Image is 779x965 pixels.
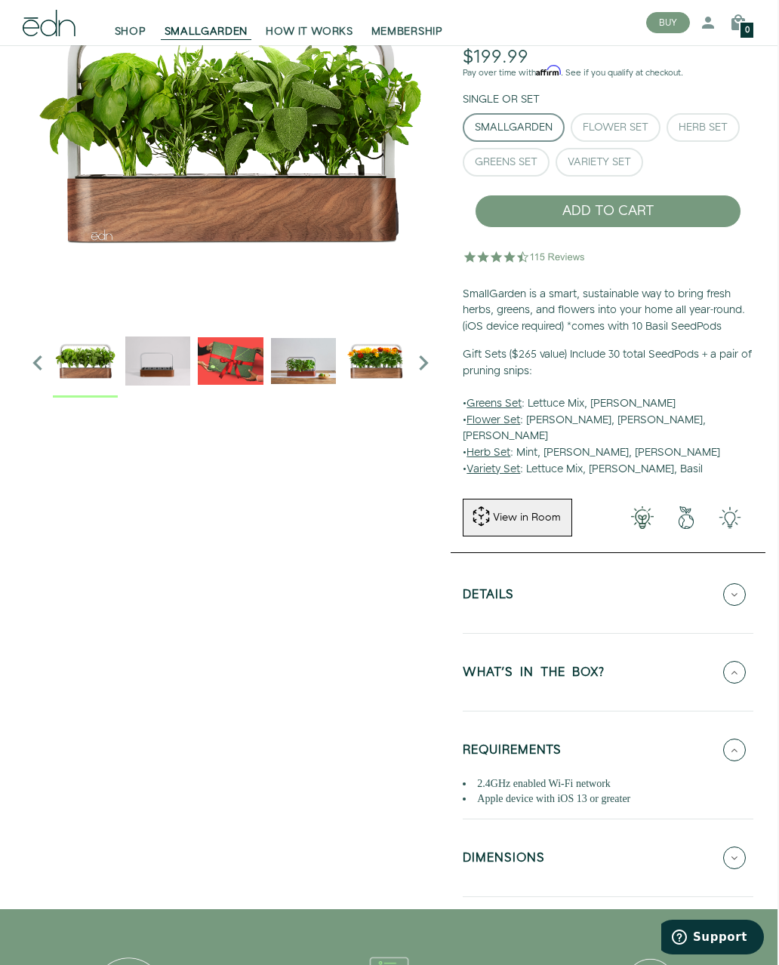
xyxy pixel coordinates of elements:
h5: WHAT'S IN THE BOX? [463,666,605,684]
button: Variety Set [556,148,643,177]
div: Flower Set [583,122,648,133]
b: Gift Sets ($265 value) Include 30 total SeedPods + a pair of pruning snips: [463,347,752,379]
button: View in Room [463,499,572,536]
div: View in Room [491,510,562,525]
span: Affirm [536,66,561,76]
span: MEMBERSHIP [371,24,443,39]
div: 4 / 6 [271,328,336,397]
button: Details [463,568,753,621]
i: Next slide [408,348,439,378]
iframe: Opens a widget where you can find more information [661,920,764,957]
div: 2 / 6 [125,328,190,397]
a: MEMBERSHIP [362,6,452,39]
u: Greens Set [466,396,522,411]
a: SMALLGARDEN [155,6,257,39]
div: 1 / 6 [53,328,118,397]
img: edn-smallgarden-marigold-hero-SLV-2000px_1024x.png [343,328,408,393]
i: Previous slide [23,348,53,378]
button: Herb Set [667,113,740,142]
span: SHOP [115,24,146,39]
img: 001-light-bulb.png [620,506,664,529]
img: green-earth.png [664,506,708,529]
label: Single or Set [463,92,540,107]
img: edn-trim-basil.2021-09-07_14_55_24_1024x.gif [125,328,190,393]
div: 5 / 6 [343,328,408,397]
li: Apple device with iOS 13 or greater [463,791,753,807]
p: Pay over time with . See if you qualify at checkout. [463,66,753,80]
h5: REQUIREMENTS [463,744,562,761]
button: ADD TO CART [475,195,741,228]
a: HOW IT WORKS [257,6,362,39]
div: SmallGarden [475,122,553,133]
h5: DIMENSIONS [463,852,545,869]
div: Variety Set [568,157,631,167]
span: SMALLGARDEN [165,24,248,39]
div: $199.99 [463,47,528,69]
h5: Details [463,589,514,606]
img: edn-smallgarden-tech.png [708,506,752,529]
button: REQUIREMENTS [463,724,753,776]
u: Variety Set [466,462,520,477]
p: SmallGarden is a smart, sustainable way to bring fresh herbs, greens, and flowers into your home ... [463,287,753,336]
span: 0 [745,26,750,35]
button: Flower Set [571,113,660,142]
button: BUY [646,12,690,33]
u: Flower Set [466,413,520,428]
button: WHAT'S IN THE BOX? [463,646,753,699]
img: 4.5 star rating [463,241,587,272]
button: Greens Set [463,148,550,177]
span: HOW IT WORKS [266,24,353,39]
img: edn-smallgarden-mixed-herbs-table-product-2000px_1024x.jpg [271,328,336,393]
img: Official-EDN-SMALLGARDEN-HERB-HERO-SLV-2000px_1024x.png [53,328,118,393]
div: Herb Set [679,122,728,133]
u: Herb Set [466,445,510,460]
li: 2.4GHz enabled Wi-Fi network [463,776,753,791]
button: DIMENSIONS [463,831,753,884]
div: Greens Set [475,157,537,167]
img: EMAILS_-_Holiday_21_PT1_28_9986b34a-7908-4121-b1c1-9595d1e43abe_1024x.png [198,328,263,393]
button: SmallGarden [463,113,565,142]
a: SHOP [106,6,155,39]
p: • : Lettuce Mix, [PERSON_NAME] • : [PERSON_NAME], [PERSON_NAME], [PERSON_NAME] • : Mint, [PERSON_... [463,347,753,478]
div: 3 / 6 [198,328,263,397]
